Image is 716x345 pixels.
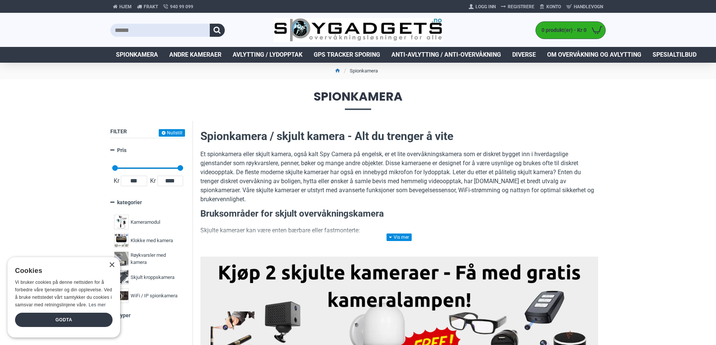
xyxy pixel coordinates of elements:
[164,47,227,63] a: Andre kameraer
[114,252,129,266] img: Røykvarsler med kamera
[498,1,537,13] a: Registrere
[647,47,702,63] a: Spesialtilbud
[386,47,507,63] a: Anti-avlytting / Anti-overvåkning
[114,233,129,248] img: Klokke med kamera
[574,3,603,10] span: Handlevogn
[512,50,536,59] span: Diverse
[114,270,129,285] img: Skjult kroppskamera
[110,309,185,322] a: Typer
[15,263,108,279] div: Cookies
[508,3,534,10] span: Registrere
[110,128,127,134] span: Filter
[131,274,174,281] span: Skjult kroppskamera
[114,288,129,303] img: WiFi / IP spionkamera
[546,3,561,10] span: Konto
[131,218,160,226] span: Kameramodul
[542,47,647,63] a: Om overvåkning og avlytting
[653,50,696,59] span: Spesialtilbud
[169,50,221,59] span: Andre kameraer
[159,129,185,137] button: Nullstill
[149,176,157,185] span: Kr
[110,196,185,209] a: kategorier
[547,50,641,59] span: Om overvåkning og avlytting
[116,50,158,59] span: Spionkamera
[475,3,496,10] span: Logg Inn
[200,150,598,204] p: Et spionkamera eller skjult kamera, også kalt Spy Camera på engelsk, er et lite overvåkningskamer...
[314,50,380,59] span: GPS Tracker Sporing
[144,3,158,10] span: Frakt
[227,47,308,63] a: Avlytting / Lydopptak
[89,302,105,307] a: Les mer, opens a new window
[308,47,386,63] a: GPS Tracker Sporing
[200,208,598,220] h3: Bruksområder for skjult overvåkningskamera
[200,128,598,144] h2: Spionkamera / skjult kamera - Alt du trenger å vite
[537,1,564,13] a: Konto
[564,1,606,13] a: Handlevogn
[15,280,112,307] span: Vi bruker cookies på denne nettsiden for å forbedre våre tjenester og din opplevelse. Ved å bruke...
[233,50,302,59] span: Avlytting / Lydopptak
[391,50,501,59] span: Anti-avlytting / Anti-overvåkning
[131,292,177,300] span: WiFi / IP spionkamera
[110,47,164,63] a: Spionkamera
[536,22,605,39] a: 0 produkt(er) - Kr 0
[507,47,542,63] a: Diverse
[109,262,114,268] div: Close
[200,226,598,235] p: Skjulte kameraer kan være enten bærbare eller fastmonterte:
[536,26,588,34] span: 0 produkt(er) - Kr 0
[110,90,606,110] span: Spionkamera
[119,3,132,10] span: Hjem
[215,239,598,257] li: Disse kan tas med overalt og brukes til skjult filming i situasjoner der diskresjon er nødvendig ...
[114,215,129,229] img: Kameramodul
[131,252,179,266] span: Røykvarsler med kamera
[110,144,185,157] a: Pris
[274,18,442,42] img: SpyGadgets.no
[112,176,121,185] span: Kr
[131,237,173,244] span: Klokke med kamera
[170,3,193,10] span: 940 99 099
[215,240,284,247] strong: Bærbare spionkameraer:
[466,1,498,13] a: Logg Inn
[15,313,113,327] div: Godta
